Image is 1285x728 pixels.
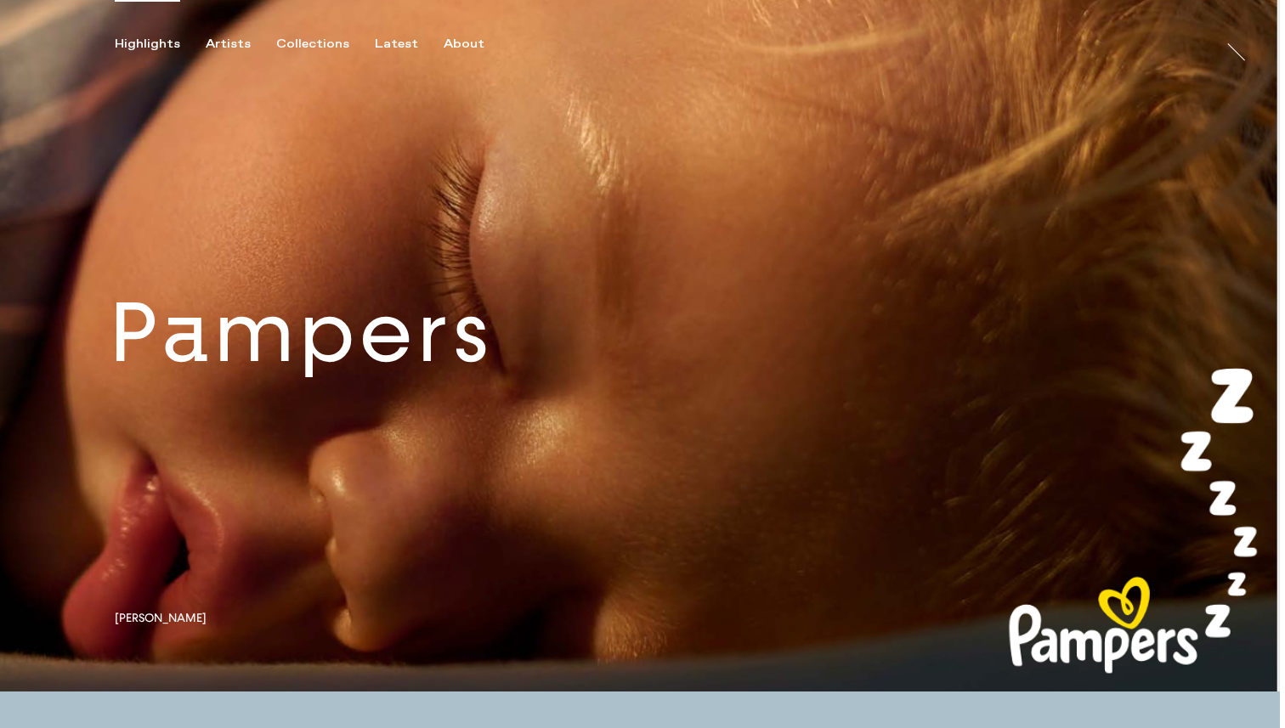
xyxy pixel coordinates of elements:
[276,37,349,52] div: Collections
[375,37,444,52] button: Latest
[206,37,276,52] button: Artists
[115,37,180,52] div: Highlights
[444,37,510,52] button: About
[444,37,484,52] div: About
[375,37,418,52] div: Latest
[115,37,206,52] button: Highlights
[276,37,375,52] button: Collections
[206,37,251,52] div: Artists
